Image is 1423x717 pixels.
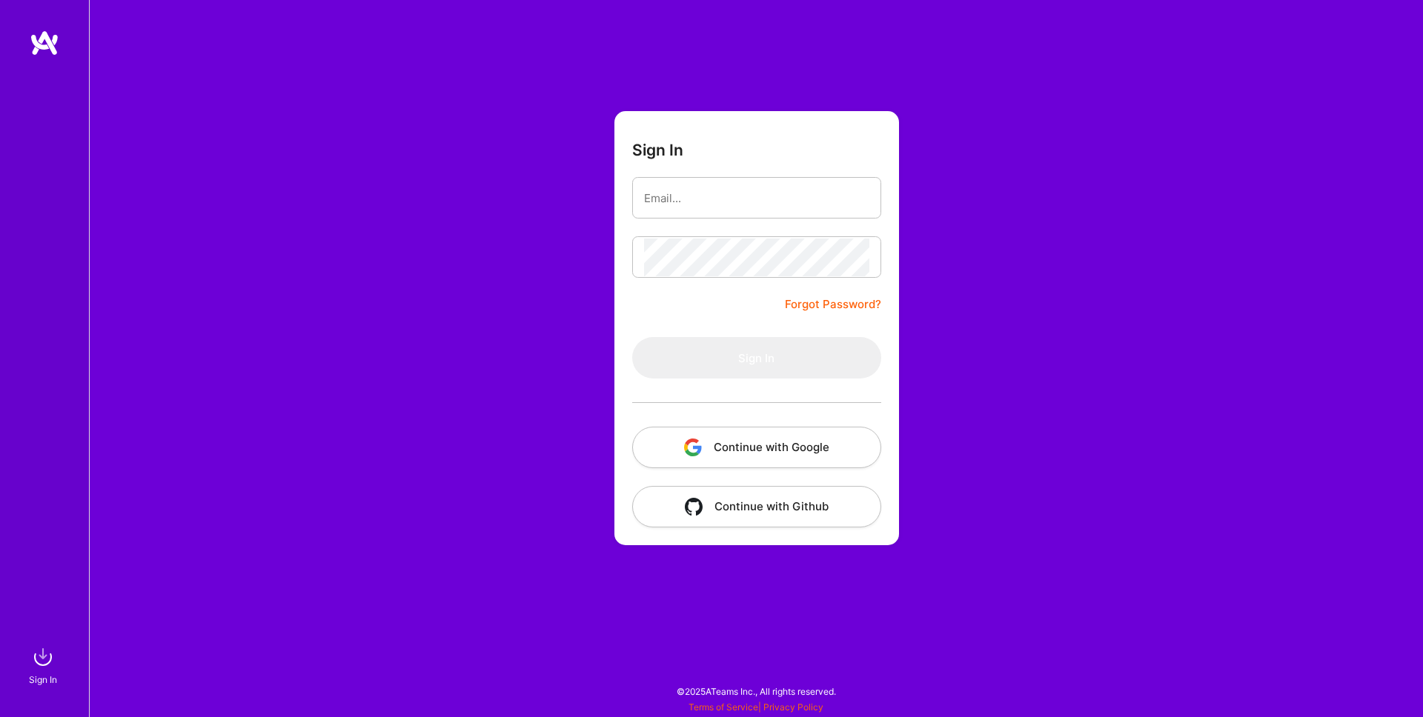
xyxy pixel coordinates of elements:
[89,673,1423,710] div: © 2025 ATeams Inc., All rights reserved.
[632,486,881,527] button: Continue with Github
[785,296,881,313] a: Forgot Password?
[632,141,683,159] h3: Sign In
[689,701,758,713] a: Terms of Service
[685,498,703,516] img: icon
[684,438,702,456] img: icon
[763,701,823,713] a: Privacy Policy
[644,179,869,217] input: Email...
[31,642,58,687] a: sign inSign In
[29,672,57,687] div: Sign In
[30,30,59,56] img: logo
[632,337,881,378] button: Sign In
[632,427,881,468] button: Continue with Google
[689,701,823,713] span: |
[28,642,58,672] img: sign in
